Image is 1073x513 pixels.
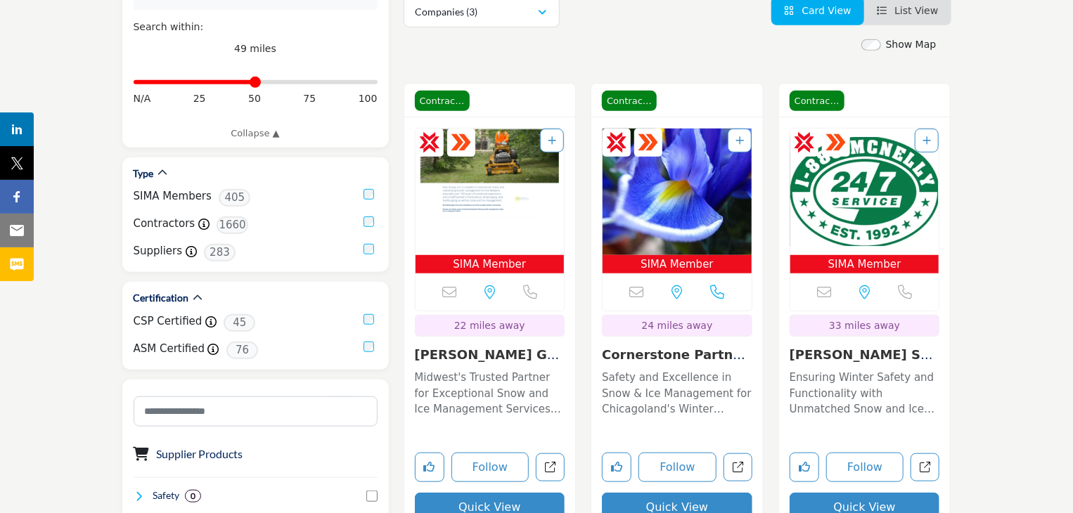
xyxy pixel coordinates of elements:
a: Add To List [548,135,556,146]
input: Suppliers checkbox [364,244,374,254]
span: 22 miles away [454,320,525,331]
input: SIMA Members checkbox [364,189,374,200]
p: Safety and Excellence in Snow & Ice Management for Chicagoland's Winter Challenges Located in [GE... [602,370,752,417]
button: Supplier Products [157,446,243,462]
span: 49 miles [234,43,276,54]
span: 283 [204,244,236,261]
a: Open Listing in new tab [416,129,565,274]
b: 0 [191,491,195,501]
label: Suppliers [134,243,183,259]
span: Card View [802,5,851,16]
span: N/A [134,91,151,106]
h4: Safety: Safety refers to the measures, practices, and protocols implemented to protect individual... [153,488,179,502]
button: Follow [451,453,529,482]
img: CSP Certified Badge Icon [606,132,627,153]
a: Open diaz-group-llc in new tab [536,453,565,482]
a: [PERSON_NAME] GROUP LLC [415,347,560,377]
span: 25 [193,91,206,106]
span: 75 [303,91,316,106]
span: 45 [224,314,255,332]
a: Add To List [735,135,744,146]
span: 76 [226,342,258,359]
input: CSP Certified checkbox [364,314,374,325]
label: SIMA Members [134,188,212,204]
button: Like listing [790,453,819,482]
span: 24 miles away [642,320,713,331]
label: CSP Certified [134,313,203,330]
span: SIMA Member [605,256,749,273]
span: Contractor [415,91,470,112]
button: Like listing [602,453,631,482]
input: Select Safety checkbox [366,491,378,502]
span: 100 [359,91,378,106]
a: [PERSON_NAME] Services [790,347,936,377]
span: 50 [248,91,261,106]
span: Contractor [602,91,657,112]
img: ASM Certified Badge Icon [638,132,659,153]
label: Show Map [886,37,937,52]
img: CSP Certified Badge Icon [419,132,440,153]
span: 1660 [217,216,248,234]
h3: McNelly Services [790,347,940,363]
label: Contractors [134,216,195,232]
div: Search within: [134,20,378,34]
a: View List [877,5,939,16]
input: Contractors checkbox [364,216,374,227]
a: View Card [784,5,852,16]
input: Search Category [134,396,378,427]
img: DIAZ GROUP LLC [416,129,565,255]
a: Safety and Excellence in Snow & Ice Management for Chicagoland's Winter Challenges Located in [GE... [602,366,752,417]
span: SIMA Member [793,256,937,273]
span: 405 [219,189,250,207]
span: SIMA Member [418,256,562,273]
a: Open Listing in new tab [790,129,939,274]
a: Collapse ▲ [134,126,378,141]
a: Add To List [923,135,931,146]
a: Open cornerstone-partners-horticultural-services-company in new tab [724,453,752,482]
a: Open mcnelly-services-inc in new tab [911,453,939,482]
h2: Certification [134,291,189,305]
h3: Cornerstone Partners Horticultural Services Company [602,347,752,363]
p: Midwest's Trusted Partner for Exceptional Snow and Ice Management Services This organization is a... [415,370,565,417]
label: ASM Certified [134,341,205,357]
h2: Type [134,167,154,181]
input: ASM Certified checkbox [364,342,374,352]
h3: DIAZ GROUP LLC [415,347,565,363]
img: CSP Certified Badge Icon [794,132,815,153]
a: Cornerstone Partners... [602,347,748,377]
span: Contractor [790,91,844,112]
button: Follow [638,453,717,482]
span: List View [894,5,938,16]
p: Ensuring Winter Safety and Functionality with Unmatched Snow and Ice Management Solutions Operati... [790,370,940,417]
img: McNelly Services [790,129,939,255]
img: ASM Certified Badge Icon [451,132,472,153]
button: Like listing [415,453,444,482]
a: Midwest's Trusted Partner for Exceptional Snow and Ice Management Services This organization is a... [415,366,565,417]
button: Follow [826,453,904,482]
img: Cornerstone Partners Horticultural Services Company [603,129,752,255]
span: 33 miles away [829,320,900,331]
a: Ensuring Winter Safety and Functionality with Unmatched Snow and Ice Management Solutions Operati... [790,366,940,417]
p: Companies (3) [416,5,478,19]
div: 0 Results For Safety [185,490,201,502]
img: ASM Certified Badge Icon [825,132,847,153]
a: Open Listing in new tab [603,129,752,274]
